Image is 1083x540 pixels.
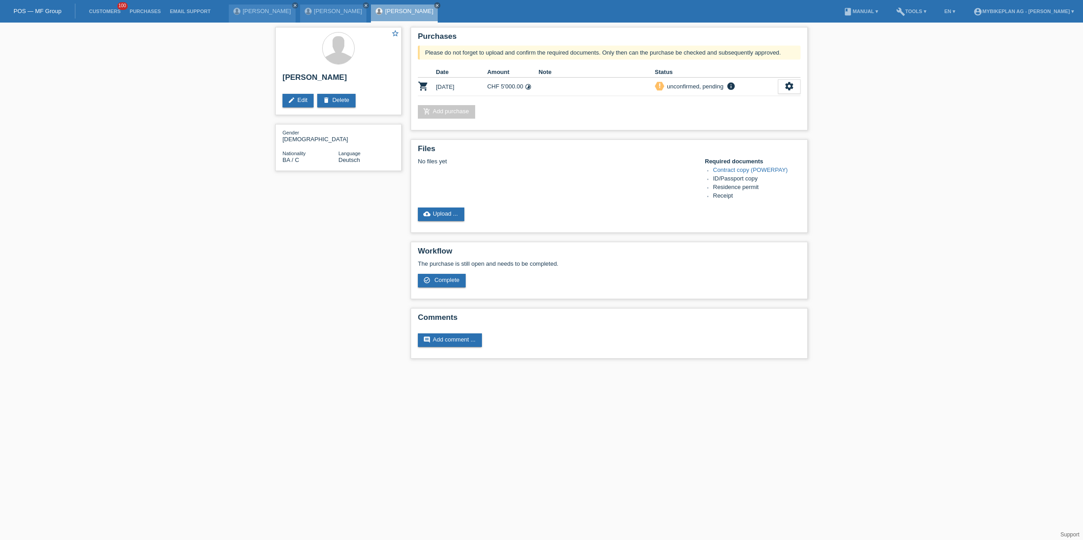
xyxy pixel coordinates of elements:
[282,129,338,143] div: [DEMOGRAPHIC_DATA]
[487,67,539,78] th: Amount
[538,67,655,78] th: Note
[657,83,663,89] i: priority_high
[423,277,430,284] i: check_circle_outline
[436,78,487,96] td: [DATE]
[363,2,369,9] a: close
[14,8,61,14] a: POS — MF Group
[713,166,788,173] a: Contract copy (POWERPAY)
[487,78,539,96] td: CHF 5'000.00
[435,277,460,283] span: Complete
[418,274,466,287] a: check_circle_outline Complete
[418,32,801,46] h2: Purchases
[314,8,362,14] a: [PERSON_NAME]
[418,333,482,347] a: commentAdd comment ...
[391,29,399,39] a: star_border
[323,97,330,104] i: delete
[843,7,852,16] i: book
[1060,531,1079,538] a: Support
[423,336,430,343] i: comment
[436,67,487,78] th: Date
[726,82,736,91] i: info
[973,7,982,16] i: account_circle
[338,157,360,163] span: Deutsch
[435,3,440,8] i: close
[282,94,314,107] a: editEdit
[243,8,291,14] a: [PERSON_NAME]
[282,157,299,163] span: Bosnia and Herzegovina / C / 08.09.1990
[391,29,399,37] i: star_border
[418,260,801,267] p: The purchase is still open and needs to be completed.
[282,130,299,135] span: Gender
[713,192,801,201] li: Receipt
[664,82,723,91] div: unconfirmed, pending
[655,67,778,78] th: Status
[282,151,305,156] span: Nationality
[125,9,165,14] a: Purchases
[385,8,433,14] a: [PERSON_NAME]
[84,9,125,14] a: Customers
[434,2,440,9] a: close
[423,108,430,115] i: add_shopping_cart
[423,210,430,217] i: cloud_upload
[705,158,801,165] h4: Required documents
[713,184,801,192] li: Residence permit
[418,208,464,221] a: cloud_uploadUpload ...
[317,94,356,107] a: deleteDelete
[418,81,429,92] i: POSP00027881
[364,3,368,8] i: close
[713,175,801,184] li: ID/Passport copy
[969,9,1078,14] a: account_circleMybikeplan AG - [PERSON_NAME] ▾
[896,7,905,16] i: build
[418,247,801,260] h2: Workflow
[525,83,532,90] i: Instalments (36 instalments)
[292,2,298,9] a: close
[418,158,694,165] div: No files yet
[892,9,931,14] a: buildTools ▾
[293,3,297,8] i: close
[418,313,801,327] h2: Comments
[165,9,215,14] a: Email Support
[784,81,794,91] i: settings
[288,97,295,104] i: edit
[418,144,801,158] h2: Files
[418,46,801,60] div: Please do not forget to upload and confirm the required documents. Only then can the purchase be ...
[940,9,960,14] a: EN ▾
[282,73,394,87] h2: [PERSON_NAME]
[418,105,475,119] a: add_shopping_cartAdd purchase
[338,151,361,156] span: Language
[839,9,883,14] a: bookManual ▾
[117,2,128,10] span: 100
